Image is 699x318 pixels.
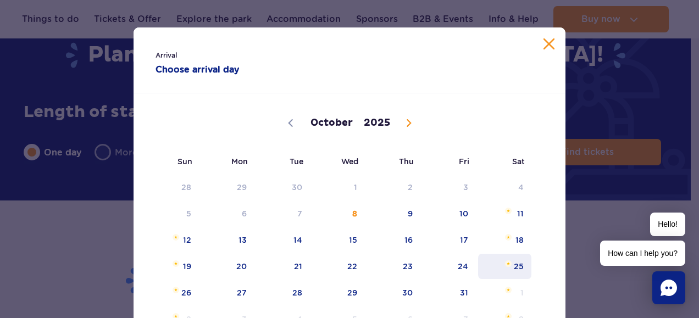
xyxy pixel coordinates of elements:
span: Thu [366,149,421,174]
span: October 9, 2025 [366,201,421,226]
span: October 31, 2025 [421,280,477,305]
span: October 17, 2025 [421,227,477,253]
strong: Choose arrival day [156,63,328,76]
button: Close calendar [543,38,554,49]
span: October 26, 2025 [145,280,200,305]
span: October 2, 2025 [366,175,421,200]
span: October 3, 2025 [421,175,477,200]
span: October 14, 2025 [256,227,311,253]
span: October 7, 2025 [256,201,311,226]
span: October 30, 2025 [366,280,421,305]
div: Chat [652,271,685,304]
span: October 6, 2025 [200,201,256,226]
span: October 23, 2025 [366,254,421,279]
span: October 11, 2025 [477,201,532,226]
span: October 22, 2025 [311,254,367,279]
span: How can I help you? [600,241,685,266]
span: Hello! [650,213,685,236]
span: Tue [256,149,311,174]
span: Sat [477,149,532,174]
span: October 4, 2025 [477,175,532,200]
span: October 28, 2025 [256,280,311,305]
span: October 21, 2025 [256,254,311,279]
span: Wed [311,149,367,174]
span: October 20, 2025 [200,254,256,279]
span: Sun [145,149,200,174]
span: Mon [200,149,256,174]
span: October 18, 2025 [477,227,532,253]
span: October 15, 2025 [311,227,367,253]
span: October 16, 2025 [366,227,421,253]
span: October 1, 2025 [311,175,367,200]
span: October 10, 2025 [421,201,477,226]
span: October 5, 2025 [145,201,200,226]
span: October 25, 2025 [477,254,532,279]
span: Arrival [156,50,328,61]
span: Fri [421,149,477,174]
span: September 29, 2025 [200,175,256,200]
span: October 19, 2025 [145,254,200,279]
span: October 12, 2025 [145,227,200,253]
span: October 29, 2025 [311,280,367,305]
span: September 28, 2025 [145,175,200,200]
span: October 24, 2025 [421,254,477,279]
span: September 30, 2025 [256,175,311,200]
span: October 27, 2025 [200,280,256,305]
span: October 13, 2025 [200,227,256,253]
span: November 1, 2025 [477,280,532,305]
span: October 8, 2025 [311,201,367,226]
